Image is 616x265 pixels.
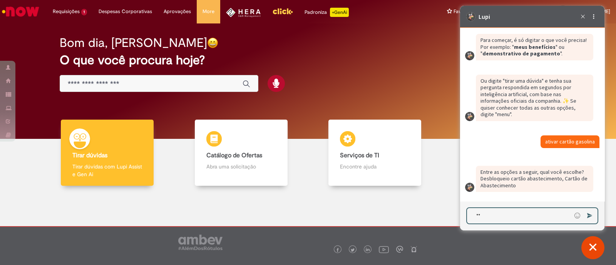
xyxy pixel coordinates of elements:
p: Tirar dúvidas com Lupi Assist e Gen Ai [72,163,142,178]
span: Aprovações [164,8,191,15]
img: logo_footer_facebook.png [336,248,340,252]
iframe: Suporte do Bate-Papo [460,6,604,230]
img: HeraLogo.png [226,8,261,17]
img: logo_footer_ambev_rotulo_gray.png [178,235,223,250]
b: Serviços de TI [340,152,379,159]
span: Requisições [53,8,80,15]
button: Fechar conversa de suporte [581,236,604,259]
img: logo_footer_twitter.png [351,248,355,252]
span: Despesas Corporativas [99,8,152,15]
h2: O que você procura hoje? [60,53,556,67]
a: Tirar dúvidas Tirar dúvidas com Lupi Assist e Gen Ai [40,120,174,186]
img: logo_footer_linkedin.png [366,248,370,252]
img: click_logo_yellow_360x200.png [272,5,293,17]
b: Tirar dúvidas [72,152,107,159]
h2: Bom dia, [PERSON_NAME] [60,36,207,50]
a: Base de Conhecimento Consulte e aprenda [442,120,576,186]
span: More [203,8,214,15]
p: +GenAi [330,8,349,17]
p: Abra uma solicitação [206,163,276,170]
a: Serviços de TI Encontre ajuda [308,120,442,186]
img: logo_footer_naosei.png [410,246,417,253]
a: Catálogo de Ofertas Abra uma solicitação [174,120,308,186]
img: logo_footer_youtube.png [379,244,389,254]
span: 1 [81,9,87,15]
img: ServiceNow [1,4,40,19]
p: Encontre ajuda [340,163,410,170]
span: Favoritos [454,8,475,15]
img: logo_footer_workplace.png [396,246,403,253]
div: Padroniza [305,8,349,17]
img: happy-face.png [207,37,218,48]
b: Catálogo de Ofertas [206,152,262,159]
